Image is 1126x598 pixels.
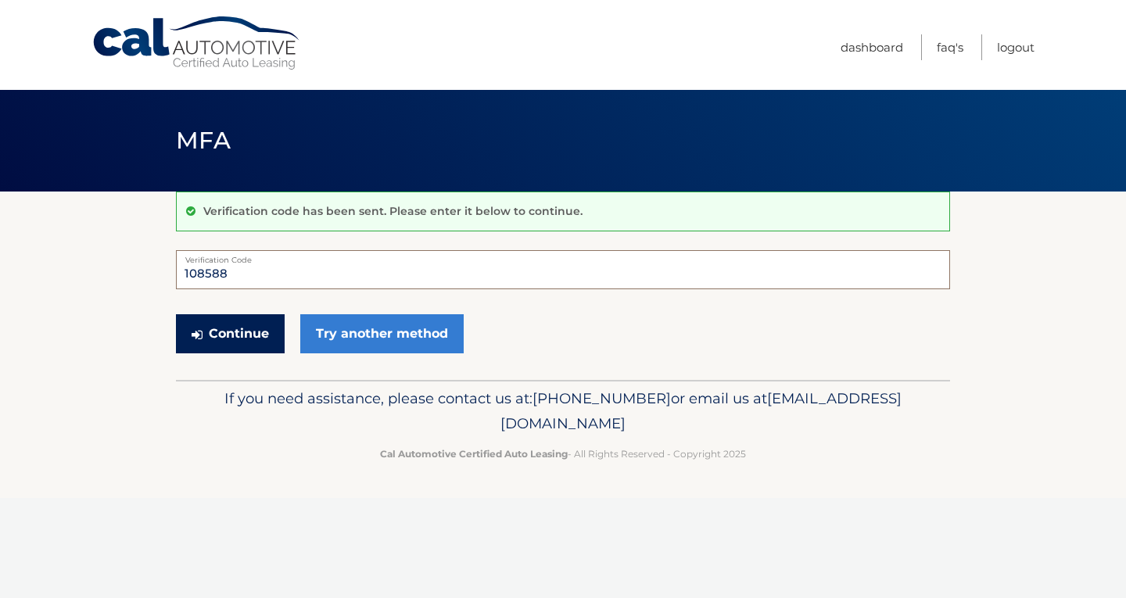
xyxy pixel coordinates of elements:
span: MFA [176,126,231,155]
p: - All Rights Reserved - Copyright 2025 [186,446,940,462]
p: If you need assistance, please contact us at: or email us at [186,386,940,436]
label: Verification Code [176,250,950,263]
a: Logout [997,34,1035,60]
a: FAQ's [937,34,963,60]
p: Verification code has been sent. Please enter it below to continue. [203,204,583,218]
strong: Cal Automotive Certified Auto Leasing [380,448,568,460]
a: Dashboard [841,34,903,60]
a: Try another method [300,314,464,353]
span: [PHONE_NUMBER] [533,389,671,407]
button: Continue [176,314,285,353]
input: Verification Code [176,250,950,289]
span: [EMAIL_ADDRESS][DOMAIN_NAME] [500,389,902,432]
a: Cal Automotive [91,16,303,71]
